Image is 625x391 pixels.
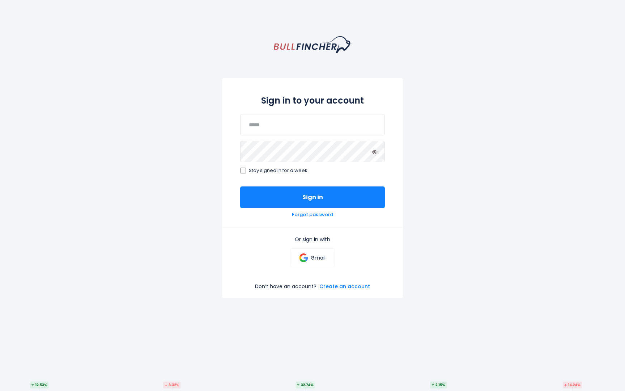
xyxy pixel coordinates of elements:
button: Sign in [240,186,385,208]
p: Don’t have an account? [255,283,316,290]
a: Create an account [319,283,370,290]
p: Gmail [311,255,326,261]
span: Stay signed in for a week [249,168,307,174]
a: Forgot password [292,212,333,218]
p: Or sign in with [240,236,385,243]
a: homepage [274,36,352,53]
a: Gmail [290,248,335,267]
h2: Sign in to your account [240,94,385,107]
input: Stay signed in for a week [240,168,246,173]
